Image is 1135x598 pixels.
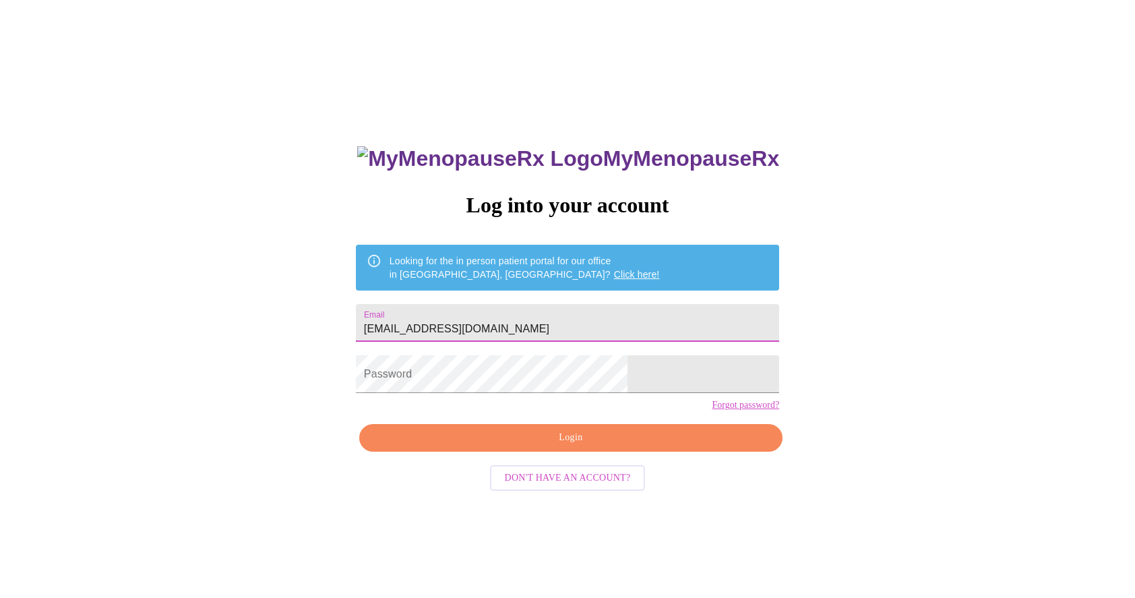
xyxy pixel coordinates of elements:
[357,146,779,171] h3: MyMenopauseRx
[357,146,603,171] img: MyMenopauseRx Logo
[356,193,779,218] h3: Log into your account
[505,470,631,487] span: Don't have an account?
[490,465,646,491] button: Don't have an account?
[487,471,649,483] a: Don't have an account?
[390,249,660,287] div: Looking for the in person patient portal for our office in [GEOGRAPHIC_DATA], [GEOGRAPHIC_DATA]?
[614,269,660,280] a: Click here!
[712,400,779,411] a: Forgot password?
[359,424,783,452] button: Login
[375,429,767,446] span: Login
